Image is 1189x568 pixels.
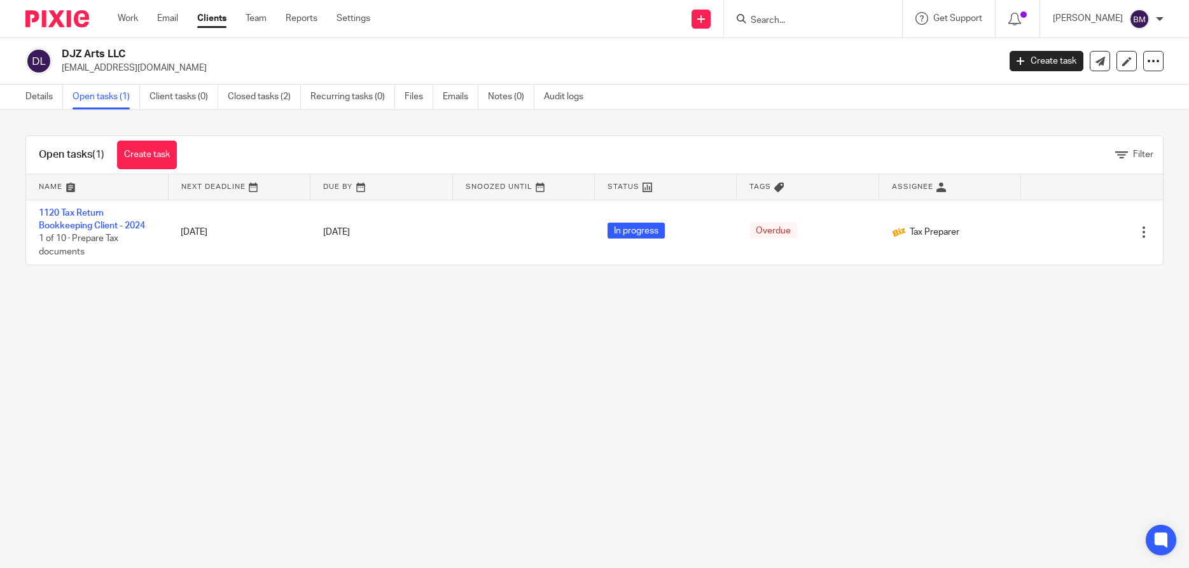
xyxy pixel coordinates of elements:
[39,209,145,230] a: 1120 Tax Return Bookkeeping Client - 2024
[1133,150,1153,159] span: Filter
[405,85,433,109] a: Files
[149,85,218,109] a: Client tasks (0)
[910,226,959,239] span: Tax Preparer
[1129,9,1150,29] img: svg%3E
[488,85,534,109] a: Notes (0)
[337,12,370,25] a: Settings
[39,148,104,162] h1: Open tasks
[25,48,52,74] img: svg%3E
[117,141,177,169] a: Create task
[749,223,797,239] span: Overdue
[443,85,478,109] a: Emails
[157,12,178,25] a: Email
[608,223,665,239] span: In progress
[92,149,104,160] span: (1)
[286,12,317,25] a: Reports
[197,12,226,25] a: Clients
[228,85,301,109] a: Closed tasks (2)
[1053,12,1123,25] p: [PERSON_NAME]
[891,225,907,240] img: siteIcon.png
[749,183,771,190] span: Tags
[466,183,532,190] span: Snoozed Until
[933,14,982,23] span: Get Support
[62,48,805,61] h2: DJZ Arts LLC
[39,234,118,256] span: 1 of 10 · Prepare Tax documents
[168,200,310,265] td: [DATE]
[25,10,89,27] img: Pixie
[544,85,593,109] a: Audit logs
[310,85,395,109] a: Recurring tasks (0)
[749,15,864,27] input: Search
[73,85,140,109] a: Open tasks (1)
[25,85,63,109] a: Details
[323,228,350,237] span: [DATE]
[118,12,138,25] a: Work
[62,62,991,74] p: [EMAIL_ADDRESS][DOMAIN_NAME]
[1010,51,1083,71] a: Create task
[246,12,267,25] a: Team
[608,183,639,190] span: Status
